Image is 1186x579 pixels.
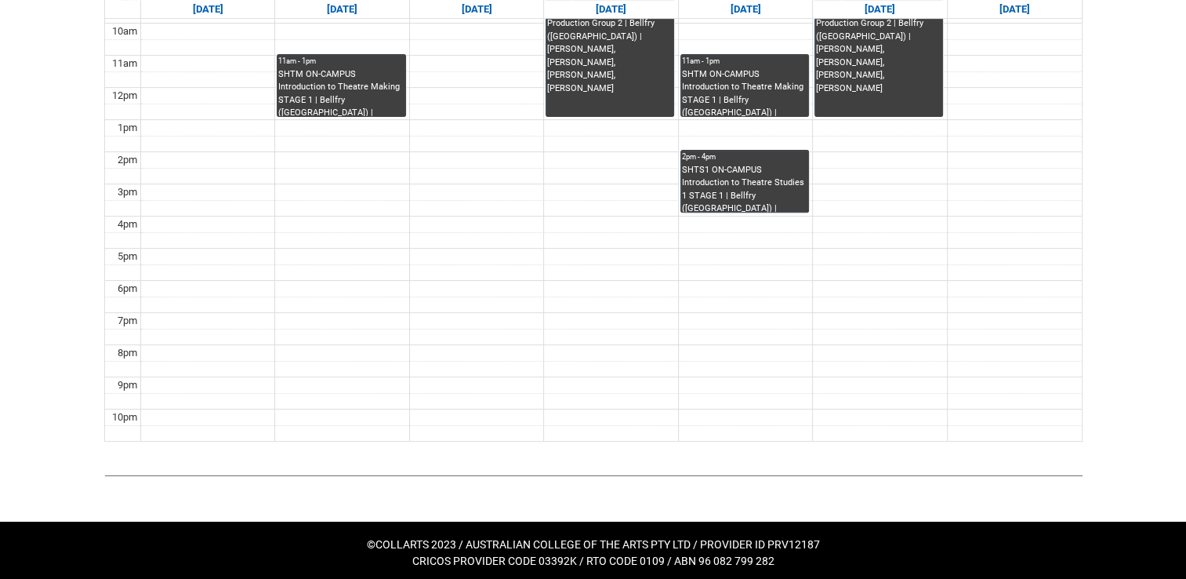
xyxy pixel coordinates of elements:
div: 3pm [114,184,140,200]
div: 11am - 1pm [278,56,404,67]
div: SHTM ON-CAMPUS Introduction to Theatre Making STAGE 1 | Bellfry ([GEOGRAPHIC_DATA]) | [PERSON_NAM... [682,68,807,117]
div: 12pm [109,88,140,104]
div: 5pm [114,249,140,264]
div: 11am - 1pm [682,56,807,67]
div: 7pm [114,313,140,329]
div: 10am [109,24,140,39]
div: 6pm [114,281,140,297]
div: 1pm [114,120,140,136]
div: SHEP ON-CAMPUS Ensemble Production Group 2 | Bellfry ([GEOGRAPHIC_DATA]) | [PERSON_NAME], [PERSON... [816,5,941,96]
div: 9pm [114,377,140,393]
div: 2pm - 4pm [682,151,807,162]
div: 2pm [114,152,140,168]
div: 4pm [114,217,140,232]
div: SHTM ON-CAMPUS Introduction to Theatre Making STAGE 1 | Bellfry ([GEOGRAPHIC_DATA]) | [PERSON_NAM... [278,68,404,117]
div: 10pm [109,410,140,425]
div: SHEP ON-CAMPUS Ensemble Production Group 2 | Bellfry ([GEOGRAPHIC_DATA]) | [PERSON_NAME], [PERSON... [547,5,673,96]
div: SHTS1 ON-CAMPUS Introduction to Theatre Studies 1 STAGE 1 | Bellfry ([GEOGRAPHIC_DATA]) | [PERSON... [682,164,807,213]
div: 11am [109,56,140,71]
img: REDU_GREY_LINE [104,467,1083,483]
div: 8pm [114,345,140,361]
